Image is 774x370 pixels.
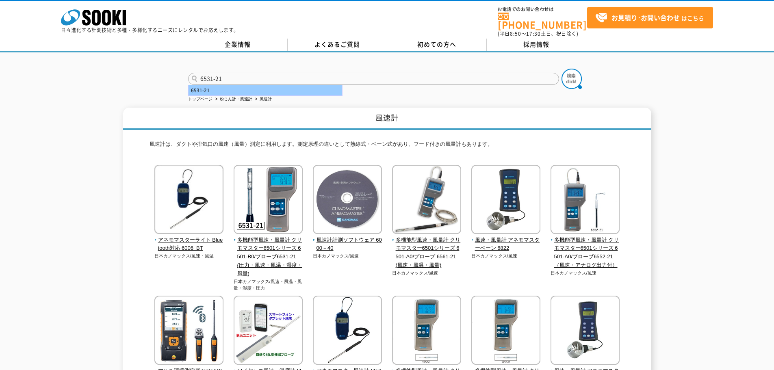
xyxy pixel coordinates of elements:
span: はこちら [595,12,704,24]
span: (平日 ～ 土日、祝日除く) [498,30,578,37]
a: 多機能型風速・風量計 クリモマスター6501シリーズ 6501-A0/プローブ6552-21（風速・アナログ出力付） [551,228,620,270]
img: アネモマスターライト Bluetooth対応 6006ｰBT [154,165,223,236]
img: ワイヤレス風速・温度計 ModelAF101 [234,296,303,367]
p: 風速計は、ダクトや排気口の風速（風量）測定に利用します。測定原理の違いとして熱線式・ベーン式があり、フード付きの風量計もあります。 [150,140,625,153]
a: アネモマスターライト Bluetooth対応 6006ｰBT [154,228,224,253]
span: 多機能型風速・風量計 クリモマスター6501シリーズ 6501-A0/プローブ 6561-21(風速・風温・風量) [392,236,462,270]
p: 日本カノマックス/風速 [551,270,620,277]
span: 17:30 [526,30,541,37]
a: 多機能型風速・風量計 クリモマスター6501シリーズ 6501-B0/プローブ6531-21(圧力・風速・風温・湿度・風量) [234,228,303,278]
img: 多機能型風速・風量計 クリモマスター 6501シリーズ 6501-00/プローブ6543-21（風速・風温） [471,296,540,367]
img: 多機能型風速・風量計 クリモマスター6501シリーズ 6501-B0/プローブ6531-21(圧力・風速・風温・湿度・風量) [234,165,303,236]
span: 多機能型風速・風量計 クリモマスター6501シリーズ 6501-B0/プローブ6531-21(圧力・風速・風温・湿度・風量) [234,236,303,278]
span: 多機能型風速・風量計 クリモマスター6501シリーズ 6501-A0/プローブ6552-21（風速・アナログ出力付） [551,236,620,270]
input: 商品名、型式、NETIS番号を入力してください [188,73,559,85]
span: アネモマスターライト Bluetooth対応 6006ｰBT [154,236,224,253]
li: 風速計 [254,95,272,104]
img: アネモマスター風速計 Model6006-D0 [313,296,382,367]
div: 6531-21 [189,85,342,95]
a: 初めての方へ [387,39,487,51]
p: 日本カノマックス/風速・風温・風量・湿度・圧力 [234,278,303,292]
p: 日々進化する計測技術と多種・多様化するニーズにレンタルでお応えします。 [61,28,239,32]
p: 日本カノマックス/風速 [313,253,382,260]
img: 多機能型風速・風量計 クリモマスター 6501シリーズ 6501-00/プローブ6542-21（風速・風温） [392,296,461,367]
img: 多機能型風速・風量計 クリモマスター6501シリーズ 6501-A0/プローブ 6561-21(風速・風温・風量) [392,165,461,236]
a: 採用情報 [487,39,586,51]
img: 風速・風量計 アネモマスターベーン 6821 [551,296,620,367]
a: 多機能型風速・風量計 クリモマスター6501シリーズ 6501-A0/プローブ 6561-21(風速・風温・風量) [392,228,462,270]
img: マルチ環境測定器 testo440 [154,296,223,367]
a: 風速・風量計 アネモマスターベーン 6822 [471,228,541,253]
span: 風速計計測ソフトウェア 6000－40 [313,236,382,253]
a: [PHONE_NUMBER] [498,13,587,29]
span: 風速・風量計 アネモマスターベーン 6822 [471,236,541,253]
a: 風速計計測ソフトウェア 6000－40 [313,228,382,253]
img: 風速計計測ソフトウェア 6000－40 [313,165,382,236]
p: 日本カノマックス/風速 [392,270,462,277]
span: 8:50 [510,30,521,37]
a: トップページ [188,97,212,101]
span: お電話でのお問い合わせは [498,7,587,12]
a: よくあるご質問 [288,39,387,51]
a: お見積り･お問い合わせはこちら [587,7,713,28]
h1: 風速計 [123,108,651,130]
img: 多機能型風速・風量計 クリモマスター6501シリーズ 6501-A0/プローブ6552-21（風速・アナログ出力付） [551,165,620,236]
p: 日本カノマックス/風速 [471,253,541,260]
img: btn_search.png [562,69,582,89]
a: 企業情報 [188,39,288,51]
img: 風速・風量計 アネモマスターベーン 6822 [471,165,540,236]
a: 粉じん計・風速計 [220,97,252,101]
strong: お見積り･お問い合わせ [611,13,680,22]
p: 日本カノマックス/風速・風温 [154,253,224,260]
span: 初めての方へ [417,40,456,49]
